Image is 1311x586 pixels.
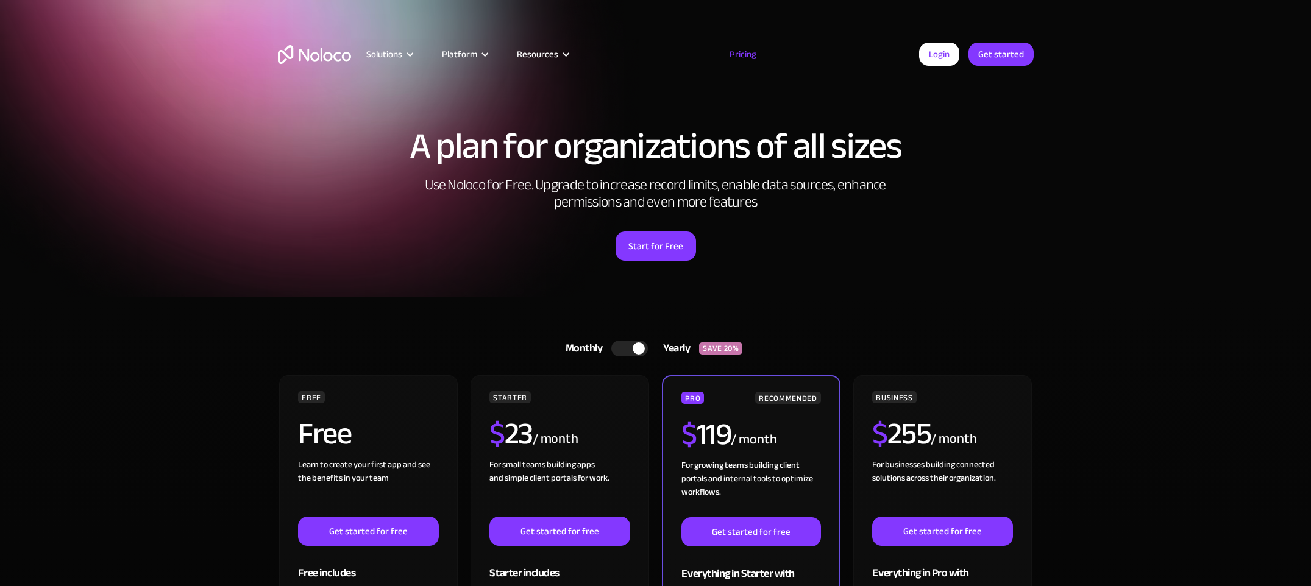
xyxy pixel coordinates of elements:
[489,517,630,546] a: Get started for free
[872,546,1012,585] div: Everything in Pro with
[489,405,505,462] span: $
[298,546,438,585] div: Free includes
[872,458,1012,517] div: For businesses building connected solutions across their organization. ‍
[755,392,820,404] div: RECOMMENDED
[968,43,1034,66] a: Get started
[699,342,742,355] div: SAVE 20%
[298,517,438,546] a: Get started for free
[648,339,699,358] div: Yearly
[681,517,820,546] a: Get started for free
[351,46,427,62] div: Solutions
[366,46,402,62] div: Solutions
[931,429,976,449] div: / month
[517,46,558,62] div: Resources
[502,46,583,62] div: Resources
[872,517,1012,546] a: Get started for free
[731,430,776,450] div: / month
[442,46,477,62] div: Platform
[427,46,502,62] div: Platform
[278,128,1034,164] h1: A plan for organizations of all sizes
[298,391,325,403] div: FREE
[872,418,931,449] h2: 255
[489,546,630,585] div: Starter includes
[550,339,612,358] div: Monthly
[278,45,351,64] a: home
[681,419,731,450] h2: 119
[714,46,772,62] a: Pricing
[681,392,704,404] div: PRO
[681,406,697,463] span: $
[489,391,530,403] div: STARTER
[681,546,820,586] div: Everything in Starter with
[489,418,533,449] h2: 23
[489,458,630,517] div: For small teams building apps and simple client portals for work. ‍
[298,418,351,449] h2: Free
[616,231,696,261] a: Start for Free
[872,405,887,462] span: $
[533,429,578,449] div: / month
[872,391,916,403] div: BUSINESS
[298,458,438,517] div: Learn to create your first app and see the benefits in your team ‍
[681,459,820,517] div: For growing teams building client portals and internal tools to optimize workflows.
[919,43,959,66] a: Login
[412,177,900,211] h2: Use Noloco for Free. Upgrade to increase record limits, enable data sources, enhance permissions ...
